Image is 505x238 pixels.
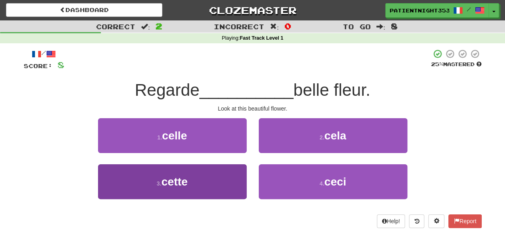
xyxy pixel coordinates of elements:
[467,6,471,12] span: /
[135,81,199,99] span: Regarde
[24,105,482,113] div: Look at this beautiful flower.
[96,22,135,30] span: Correct
[141,23,150,30] span: :
[324,129,346,142] span: cela
[343,22,371,30] span: To go
[319,180,324,187] small: 4 .
[214,22,264,30] span: Incorrect
[431,61,443,67] span: 25 %
[431,61,482,68] div: Mastered
[155,21,162,31] span: 2
[270,23,279,30] span: :
[259,118,407,153] button: 2.cela
[409,214,424,228] button: Round history (alt+y)
[259,164,407,199] button: 4.ceci
[6,3,162,17] a: Dashboard
[284,21,291,31] span: 0
[240,35,284,41] strong: Fast Track Level 1
[24,63,53,69] span: Score:
[391,21,398,31] span: 8
[157,134,162,141] small: 1 .
[174,3,331,17] a: Clozemaster
[376,23,385,30] span: :
[324,175,346,188] span: ceci
[162,129,187,142] span: celle
[293,81,370,99] span: belle fleur.
[390,7,449,14] span: PatientNight3532
[98,164,247,199] button: 3.cette
[448,214,481,228] button: Report
[24,49,64,59] div: /
[377,214,405,228] button: Help!
[98,118,247,153] button: 1.celle
[57,60,64,70] span: 8
[319,134,324,141] small: 2 .
[200,81,294,99] span: __________
[385,3,489,18] a: PatientNight3532 /
[157,180,162,187] small: 3 .
[162,175,188,188] span: cette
